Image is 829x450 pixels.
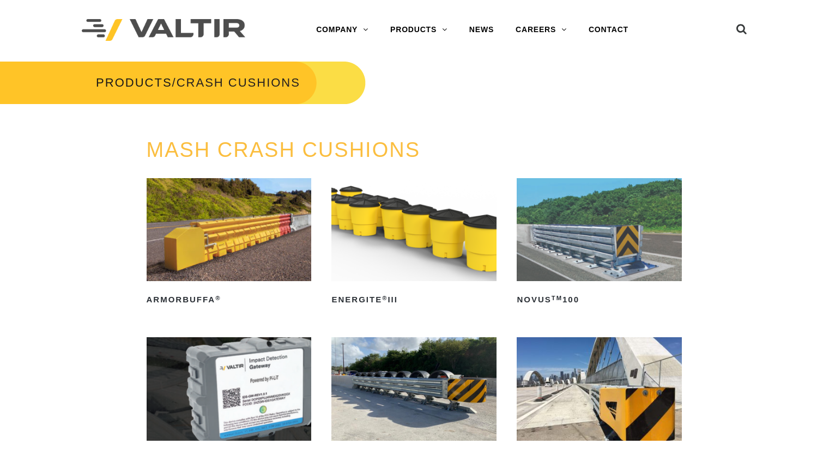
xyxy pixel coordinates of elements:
a: PRODUCTS [96,76,172,89]
a: NEWS [458,19,505,41]
a: MASH CRASH CUSHIONS [147,138,421,161]
span: CRASH CUSHIONS [177,76,300,89]
sup: TM [552,295,562,301]
a: COMPANY [305,19,379,41]
img: Valtir [82,19,245,41]
a: PRODUCTS [379,19,458,41]
a: ENERGITE®III [331,178,497,308]
h2: ArmorBuffa [147,291,312,308]
a: CAREERS [505,19,578,41]
a: NOVUSTM100 [517,178,682,308]
a: ArmorBuffa® [147,178,312,308]
sup: ® [382,295,388,301]
h2: NOVUS 100 [517,291,682,308]
a: CONTACT [578,19,639,41]
sup: ® [215,295,221,301]
h2: ENERGITE III [331,291,497,308]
